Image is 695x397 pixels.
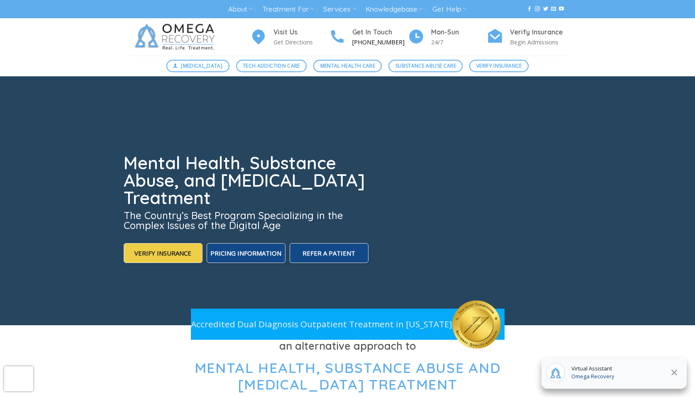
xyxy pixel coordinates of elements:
a: Visit Us Get Directions [250,27,329,47]
h4: Mon-Sun [431,27,487,38]
a: Follow on Instagram [535,6,540,12]
a: Get Help [432,2,467,17]
a: Treatment For [262,2,314,17]
a: Verify Insurance Begin Admissions [487,27,566,47]
h4: Get In Touch [352,27,408,38]
a: Services [323,2,356,17]
a: Substance Abuse Care [388,60,463,72]
a: Send us an email [551,6,556,12]
a: Get In Touch [PHONE_NUMBER] [329,27,408,47]
h4: Visit Us [273,27,329,38]
a: [MEDICAL_DATA] [166,60,229,72]
span: Mental Health, Substance Abuse and [MEDICAL_DATA] Treatment [195,359,501,394]
a: Follow on YouTube [559,6,564,12]
a: Tech Addiction Care [236,60,307,72]
h3: The Country’s Best Program Specializing in the Complex Issues of the Digital Age [124,210,370,230]
a: Follow on Facebook [527,6,532,12]
a: Knowledgebase [366,2,423,17]
a: Mental Health Care [313,60,382,72]
p: Accredited Dual Diagnosis Outpatient Treatment in [US_STATE] [191,317,452,331]
h4: Verify Insurance [510,27,566,38]
a: About [228,2,253,17]
a: Follow on Twitter [543,6,548,12]
span: [MEDICAL_DATA] [181,62,222,70]
h3: an alternative approach to [130,338,566,354]
h1: Mental Health, Substance Abuse, and [MEDICAL_DATA] Treatment [124,154,370,207]
span: Tech Addiction Care [243,62,300,70]
span: Substance Abuse Care [395,62,456,70]
img: Omega Recovery [130,18,223,56]
span: Verify Insurance [476,62,522,70]
p: 24/7 [431,37,487,47]
span: Mental Health Care [320,62,375,70]
p: Begin Admissions [510,37,566,47]
p: Get Directions [273,37,329,47]
a: Verify Insurance [469,60,529,72]
p: [PHONE_NUMBER] [352,37,408,47]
